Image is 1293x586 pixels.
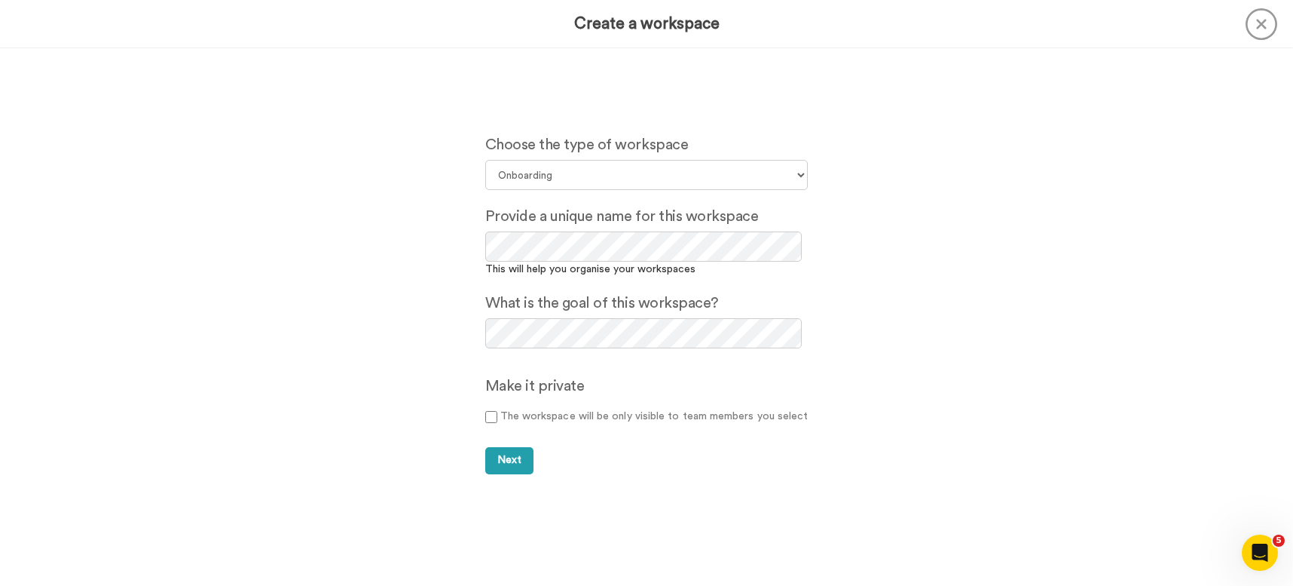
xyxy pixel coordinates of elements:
[485,447,533,474] button: Next
[1242,535,1278,571] iframe: Intercom live chat
[485,411,497,423] input: The workspace will be only visible to team members you select
[1273,535,1285,547] span: 5
[485,409,809,425] label: The workspace will be only visible to team members you select
[485,375,585,397] label: Make it private
[485,205,759,228] label: Provide a unique name for this workspace
[574,15,720,32] h3: Create a workspace
[497,455,521,465] span: Next
[485,292,719,314] label: What is the goal of this workspace?
[485,133,689,156] label: Choose the type of workspace
[485,262,809,277] div: This will help you organise your workspaces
